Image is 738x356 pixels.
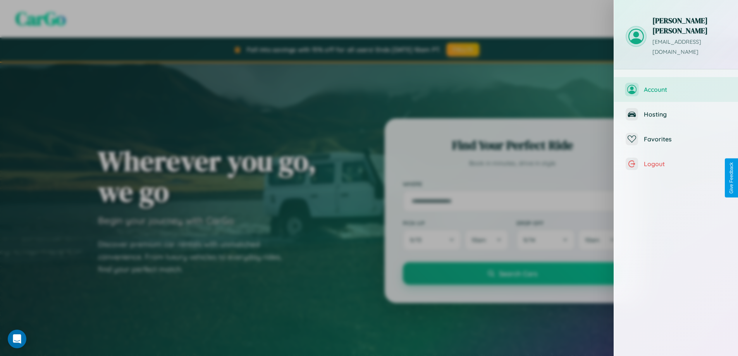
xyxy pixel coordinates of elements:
p: [EMAIL_ADDRESS][DOMAIN_NAME] [652,37,726,57]
div: Open Intercom Messenger [8,330,26,348]
span: Favorites [644,135,726,143]
button: Favorites [614,127,738,151]
button: Logout [614,151,738,176]
button: Account [614,77,738,102]
button: Hosting [614,102,738,127]
span: Hosting [644,110,726,118]
span: Account [644,86,726,93]
div: Give Feedback [729,162,734,194]
span: Logout [644,160,726,168]
h3: [PERSON_NAME] [PERSON_NAME] [652,15,726,36]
